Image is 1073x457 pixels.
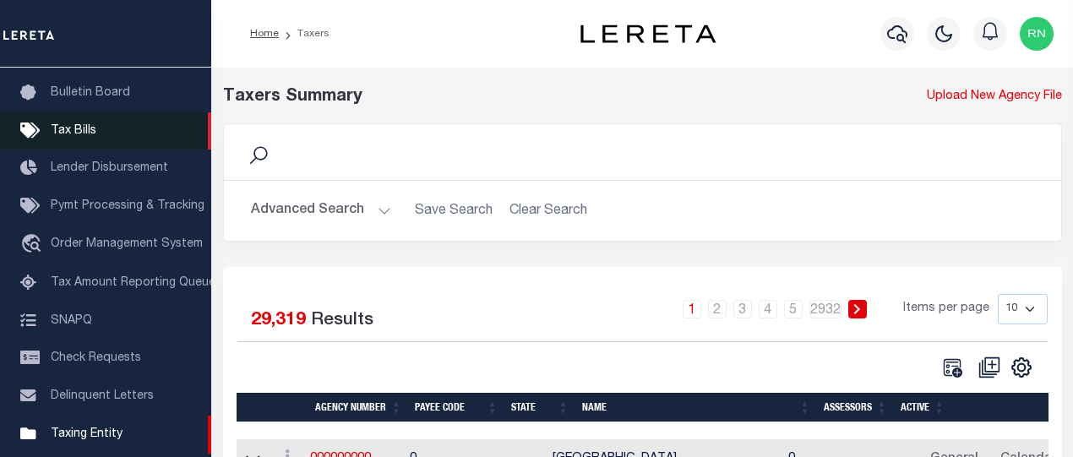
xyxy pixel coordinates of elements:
[927,88,1062,106] a: Upload New Agency File
[251,312,306,329] span: 29,319
[20,234,47,256] i: travel_explore
[504,393,575,422] th: State: activate to sort column ascending
[51,277,215,289] span: Tax Amount Reporting Queue
[51,390,154,402] span: Delinquent Letters
[894,393,951,422] th: Active: activate to sort column ascending
[51,125,96,137] span: Tax Bills
[223,84,846,110] div: Taxers Summary
[311,307,373,335] label: Results
[903,300,989,318] span: Items per page
[51,87,130,99] span: Bulletin Board
[51,314,92,326] span: SNAPQ
[580,24,716,43] img: logo-dark.svg
[250,29,279,39] a: Home
[817,393,894,422] th: Assessors: activate to sort column ascending
[784,300,803,318] a: 5
[251,194,391,227] button: Advanced Search
[51,200,204,212] span: Pymt Processing & Tracking
[51,352,141,364] span: Check Requests
[809,300,842,318] a: 2932
[708,300,727,318] a: 2
[51,162,168,174] span: Lender Disbursement
[408,393,504,422] th: Payee Code: activate to sort column ascending
[1020,17,1054,51] img: svg+xml;base64,PHN2ZyB4bWxucz0iaHR0cDovL3d3dy53My5vcmcvMjAwMC9zdmciIHBvaW50ZXItZXZlbnRzPSJub25lIi...
[279,26,330,41] li: Taxers
[308,393,408,422] th: Agency Number: activate to sort column ascending
[733,300,752,318] a: 3
[51,238,203,250] span: Order Management System
[575,393,817,422] th: Name: activate to sort column ascending
[683,300,701,318] a: 1
[759,300,777,318] a: 4
[51,428,123,440] span: Taxing Entity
